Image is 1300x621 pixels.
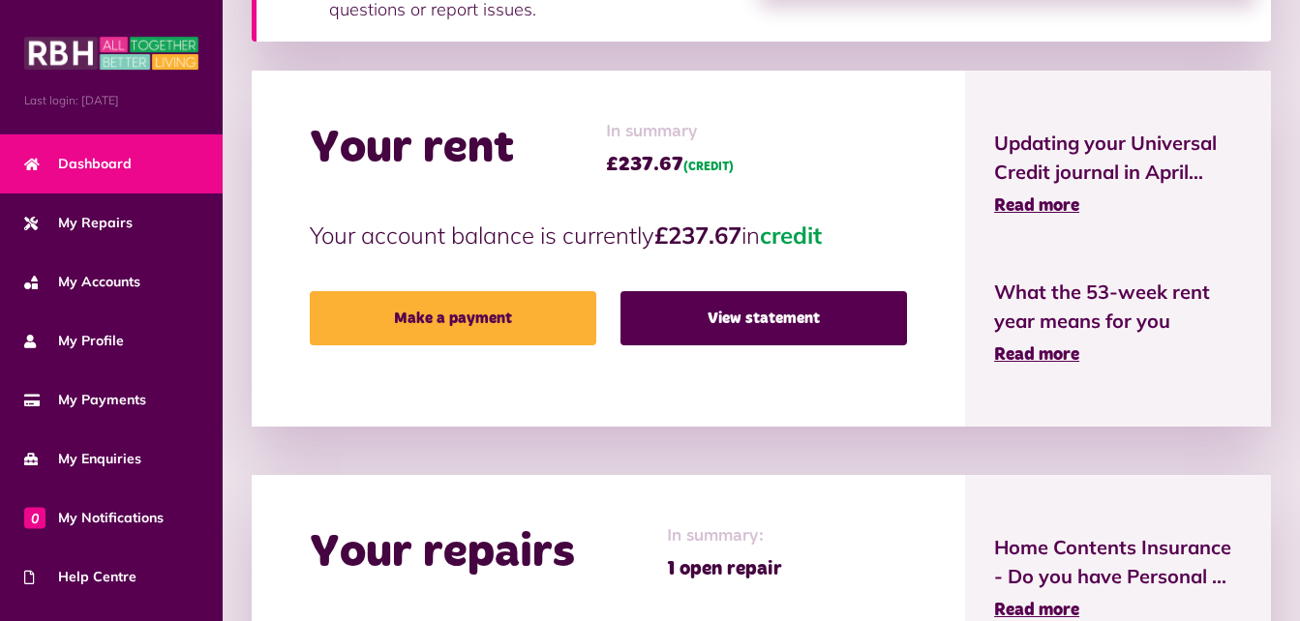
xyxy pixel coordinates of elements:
[994,278,1242,369] a: What the 53-week rent year means for you Read more
[24,34,198,73] img: MyRBH
[24,567,136,587] span: Help Centre
[24,331,124,351] span: My Profile
[994,602,1079,619] span: Read more
[24,154,132,174] span: Dashboard
[24,449,141,469] span: My Enquiries
[606,150,734,179] span: £237.67
[994,346,1079,364] span: Read more
[24,92,198,109] span: Last login: [DATE]
[667,523,782,549] span: In summary:
[654,221,741,250] strong: £237.67
[310,291,596,345] a: Make a payment
[24,272,140,292] span: My Accounts
[24,213,133,233] span: My Repairs
[310,525,575,581] h2: Your repairs
[24,508,164,528] span: My Notifications
[994,197,1079,215] span: Read more
[994,129,1242,220] a: Updating your Universal Credit journal in April... Read more
[310,218,907,252] p: Your account balance is currently in
[994,129,1242,187] span: Updating your Universal Credit journal in April...
[994,278,1242,336] span: What the 53-week rent year means for you
[667,554,782,583] span: 1 open repair
[24,390,146,410] span: My Payments
[994,533,1242,591] span: Home Contents Insurance - Do you have Personal ...
[310,121,514,177] h2: Your rent
[24,507,45,528] span: 0
[620,291,907,345] a: View statement
[683,162,734,173] span: (CREDIT)
[760,221,822,250] span: credit
[606,119,734,145] span: In summary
